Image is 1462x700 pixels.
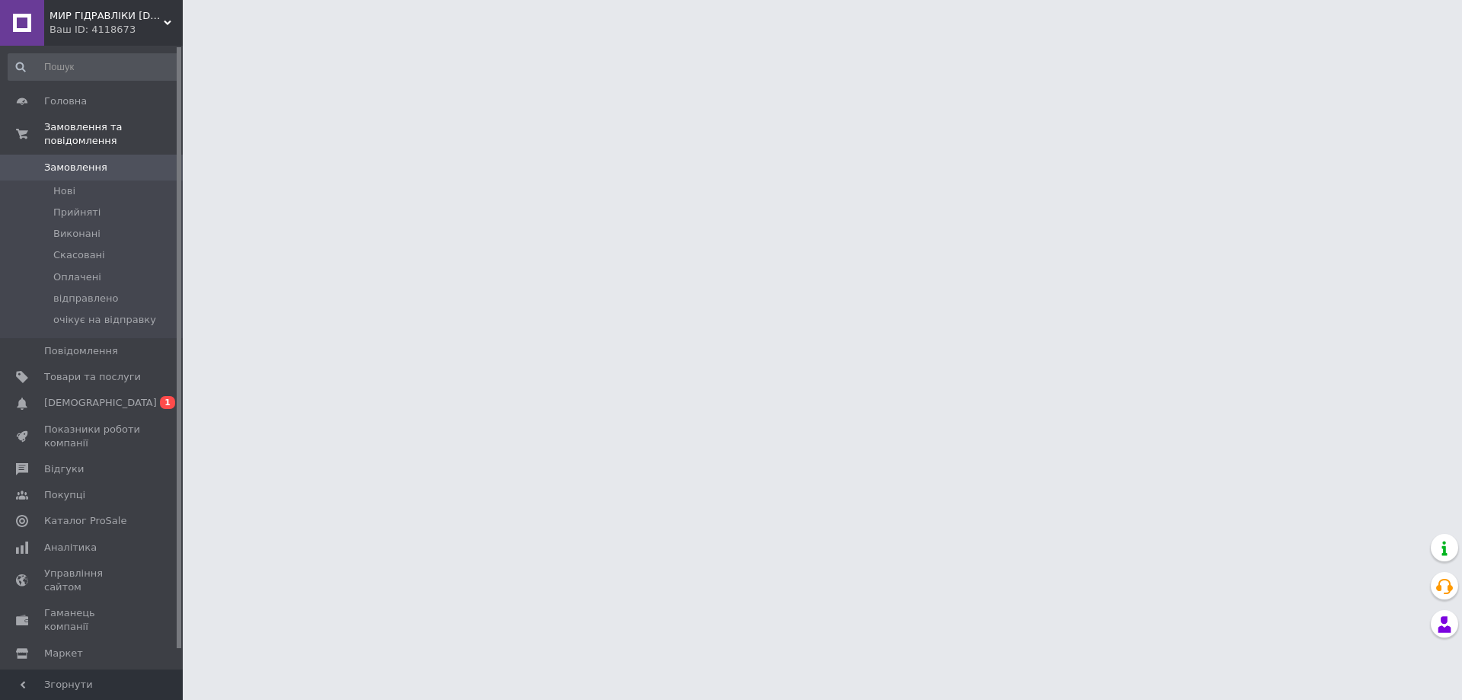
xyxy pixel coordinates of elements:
[44,344,118,358] span: Повідомлення
[44,423,141,450] span: Показники роботи компанії
[53,270,101,284] span: Оплачені
[44,94,87,108] span: Головна
[44,488,85,502] span: Покупці
[49,23,183,37] div: Ваш ID: 4118673
[44,541,97,555] span: Аналітика
[44,370,141,384] span: Товари та послуги
[53,227,101,241] span: Виконані
[53,248,105,262] span: Скасовані
[53,184,75,198] span: Нові
[8,53,180,81] input: Пошук
[44,567,141,594] span: Управління сайтом
[44,396,157,410] span: [DEMOGRAPHIC_DATA]
[44,120,183,148] span: Замовлення та повідомлення
[53,313,156,327] span: очікує на відправку
[160,396,175,409] span: 1
[49,9,164,23] span: МИР ГІДРАВЛІКИ wseals.com
[44,462,84,476] span: Відгуки
[53,292,118,305] span: відправлено
[44,647,83,660] span: Маркет
[44,606,141,634] span: Гаманець компанії
[44,514,126,528] span: Каталог ProSale
[44,161,107,174] span: Замовлення
[53,206,101,219] span: Прийняті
